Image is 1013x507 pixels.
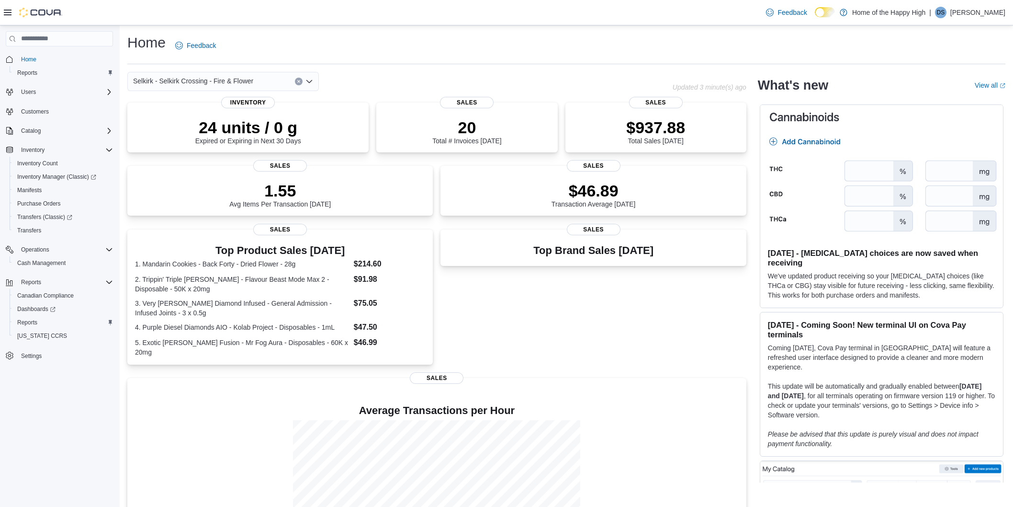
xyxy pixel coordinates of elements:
[135,323,350,332] dt: 4. Purple Diesel Diamonds AIO - Kolab Project - Disposables - 1mL
[17,277,113,288] span: Reports
[17,277,45,288] button: Reports
[13,158,113,169] span: Inventory Count
[17,244,53,255] button: Operations
[17,105,113,117] span: Customers
[221,97,275,108] span: Inventory
[10,256,117,270] button: Cash Management
[17,244,113,255] span: Operations
[10,157,117,170] button: Inventory Count
[975,81,1005,89] a: View allExternal link
[171,36,220,55] a: Feedback
[17,54,40,65] a: Home
[13,67,113,79] span: Reports
[17,69,37,77] span: Reports
[135,275,350,294] dt: 2. Trippin' Triple [PERSON_NAME] - Flavour Beast Mode Max 2 - Disposable - 50K x 20mg
[10,224,117,237] button: Transfers
[2,243,117,256] button: Operations
[13,225,45,236] a: Transfers
[135,405,739,416] h4: Average Transactions per Hour
[17,200,61,207] span: Purchase Orders
[6,48,113,388] nav: Complex example
[10,316,117,329] button: Reports
[17,106,53,117] a: Customers
[10,66,117,80] button: Reports
[354,258,426,270] dd: $214.60
[17,350,45,362] a: Settings
[17,319,37,326] span: Reports
[135,338,350,357] dt: 5. Exotic [PERSON_NAME] Fusion - Mr Fog Aura - Disposables - 60K x 20mg
[21,246,49,253] span: Operations
[13,211,76,223] a: Transfers (Classic)
[2,85,117,99] button: Users
[13,184,45,196] a: Manifests
[21,108,49,115] span: Customers
[13,303,59,315] a: Dashboards
[10,197,117,210] button: Purchase Orders
[13,198,65,209] a: Purchase Orders
[17,186,42,194] span: Manifests
[673,83,746,91] p: Updated 3 minute(s) ago
[13,257,69,269] a: Cash Management
[852,7,925,18] p: Home of the Happy High
[21,352,42,360] span: Settings
[354,298,426,309] dd: $75.05
[295,78,303,85] button: Clear input
[440,97,494,108] span: Sales
[17,259,66,267] span: Cash Management
[13,290,113,301] span: Canadian Compliance
[17,86,40,98] button: Users
[354,337,426,348] dd: $46.99
[21,278,41,286] span: Reports
[253,160,307,172] span: Sales
[187,41,216,50] span: Feedback
[135,259,350,269] dt: 1. Mandarin Cookies - Back Forty - Dried Flower - 28g
[17,173,96,181] span: Inventory Manager (Classic)
[758,78,828,93] h2: What's new
[354,274,426,285] dd: $91.98
[17,144,48,156] button: Inventory
[13,317,113,328] span: Reports
[13,171,100,183] a: Inventory Manager (Classic)
[229,181,331,200] p: 1.55
[626,118,685,137] p: $937.88
[815,7,835,17] input: Dark Mode
[929,7,931,18] p: |
[13,225,113,236] span: Transfers
[354,322,426,333] dd: $47.50
[2,124,117,138] button: Catalog
[17,125,113,137] span: Catalog
[195,118,301,145] div: Expired or Expiring in Next 30 Days
[17,144,113,156] span: Inventory
[135,299,350,318] dt: 3. Very [PERSON_NAME] Diamond Infused - General Admission - Infused Joints - 3 x 0.5g
[552,181,636,208] div: Transaction Average [DATE]
[2,276,117,289] button: Reports
[533,245,653,256] h3: Top Brand Sales [DATE]
[2,104,117,118] button: Customers
[10,210,117,224] a: Transfers (Classic)
[13,290,78,301] a: Canadian Compliance
[768,320,995,339] h3: [DATE] - Coming Soon! New terminal UI on Cova Pay terminals
[17,86,113,98] span: Users
[135,245,425,256] h3: Top Product Sales [DATE]
[13,184,113,196] span: Manifests
[127,33,166,52] h1: Home
[432,118,501,145] div: Total # Invoices [DATE]
[10,289,117,302] button: Canadian Compliance
[552,181,636,200] p: $46.89
[13,317,41,328] a: Reports
[10,184,117,197] button: Manifests
[17,227,41,234] span: Transfers
[13,158,62,169] a: Inventory Count
[935,7,946,18] div: Dean Sellar
[10,329,117,343] button: [US_STATE] CCRS
[19,8,62,17] img: Cova
[13,330,113,342] span: Washington CCRS
[21,88,36,96] span: Users
[762,3,810,22] a: Feedback
[17,349,113,361] span: Settings
[17,213,72,221] span: Transfers (Classic)
[768,381,995,420] p: This update will be automatically and gradually enabled between , for all terminals operating on ...
[13,303,113,315] span: Dashboards
[432,118,501,137] p: 20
